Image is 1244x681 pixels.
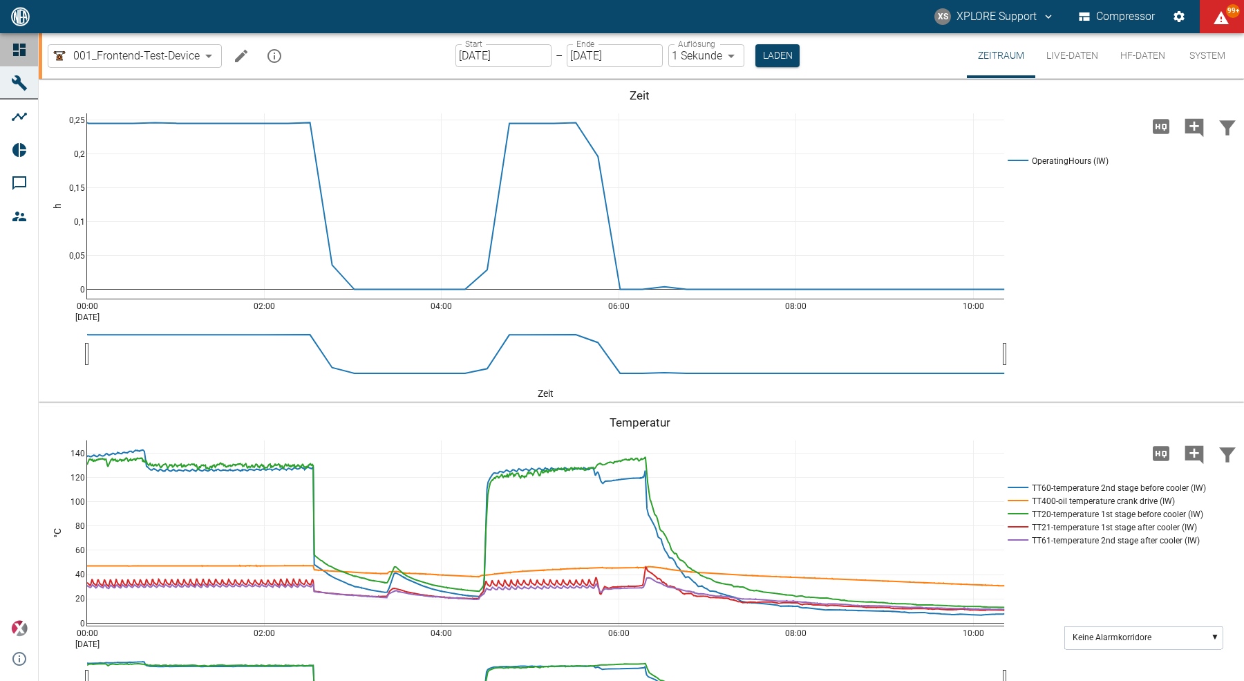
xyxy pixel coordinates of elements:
[73,48,200,64] span: 001_Frontend-Test-Device
[1144,119,1178,132] span: Hohe Auflösung
[755,44,800,67] button: Laden
[1226,4,1240,18] span: 99+
[1035,33,1109,78] button: Live-Daten
[668,44,744,67] div: 1 Sekunde
[678,38,715,50] label: Auflösung
[10,7,31,26] img: logo
[1178,109,1211,144] button: Kommentar hinzufügen
[465,38,482,50] label: Start
[1076,4,1158,29] button: Compressor
[1109,33,1176,78] button: HF-Daten
[967,33,1035,78] button: Zeitraum
[556,48,563,64] p: –
[1211,436,1244,472] button: Daten filtern
[1211,109,1244,144] button: Daten filtern
[261,42,288,70] button: mission info
[1176,33,1238,78] button: System
[1167,4,1191,29] button: Einstellungen
[51,48,200,64] a: 001_Frontend-Test-Device
[567,44,663,67] input: DD.MM.YYYY
[934,8,951,25] div: XS
[455,44,552,67] input: DD.MM.YYYY
[1073,633,1151,642] text: Keine Alarmkorridore
[1178,436,1211,472] button: Kommentar hinzufügen
[932,4,1057,29] button: compressors@neaxplore.com
[576,38,594,50] label: Ende
[11,620,28,637] img: Xplore Logo
[227,42,255,70] button: Machine bearbeiten
[1144,446,1178,459] span: Hohe Auflösung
